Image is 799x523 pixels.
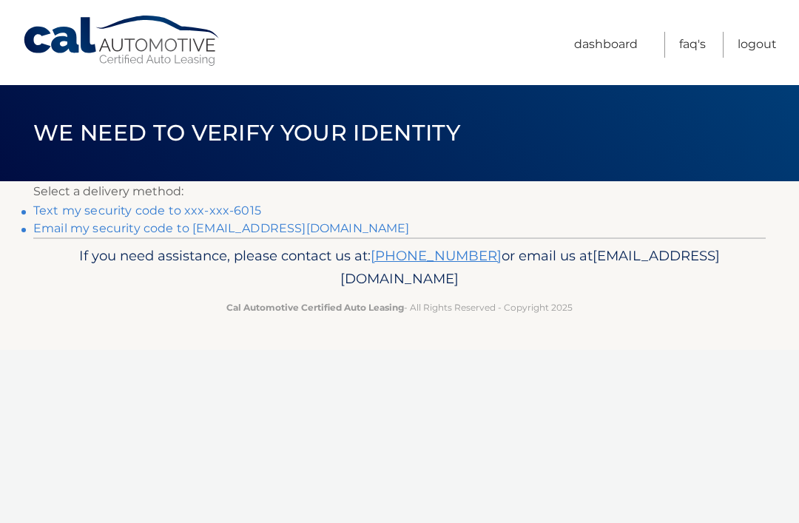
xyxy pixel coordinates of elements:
a: Dashboard [574,32,638,58]
p: - All Rights Reserved - Copyright 2025 [55,300,744,315]
a: Cal Automotive [22,15,222,67]
a: FAQ's [679,32,706,58]
strong: Cal Automotive Certified Auto Leasing [226,302,404,313]
a: [PHONE_NUMBER] [371,247,502,264]
span: We need to verify your identity [33,119,460,146]
a: Email my security code to [EMAIL_ADDRESS][DOMAIN_NAME] [33,221,410,235]
a: Text my security code to xxx-xxx-6015 [33,203,261,217]
p: Select a delivery method: [33,181,766,202]
p: If you need assistance, please contact us at: or email us at [55,244,744,291]
a: Logout [738,32,777,58]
